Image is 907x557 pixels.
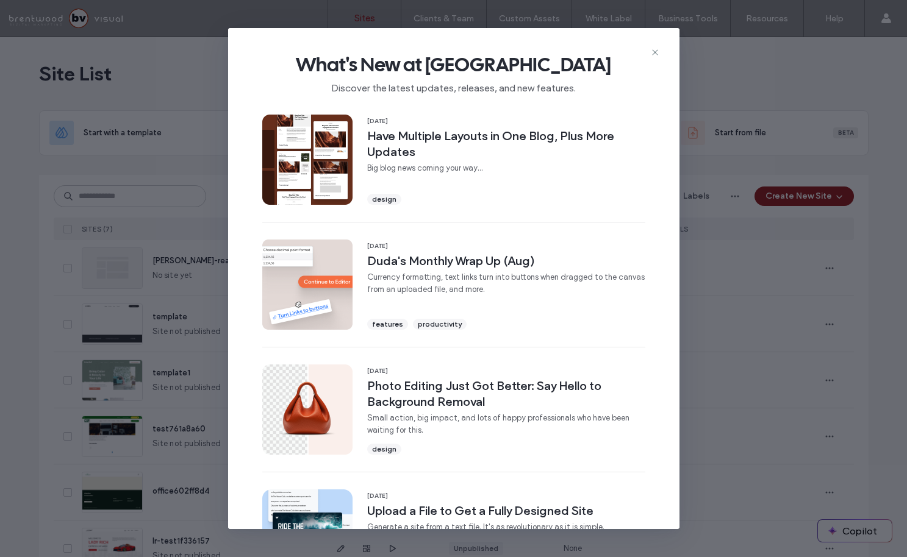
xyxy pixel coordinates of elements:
span: features [372,319,403,330]
span: design [372,444,396,455]
span: Upload a File to Get a Fully Designed Site [367,503,604,519]
span: [DATE] [367,242,645,250]
span: [DATE] [367,117,645,126]
span: Big blog news coming your way... [367,162,645,174]
span: Duda's Monthly Wrap Up (Aug) [367,253,645,269]
span: Have Multiple Layouts in One Blog, Plus More Updates [367,128,645,160]
span: What's New at [GEOGRAPHIC_DATA] [248,52,660,77]
span: Generate a site from a text file. It's as revolutionary as it is simple. [367,521,604,533]
span: Photo Editing Just Got Better: Say Hello to Background Removal [367,378,645,410]
span: [DATE] [367,492,604,500]
span: design [372,194,396,205]
span: [DATE] [367,367,645,375]
span: Currency formatting, text links turn into buttons when dragged to the canvas from an uploaded fil... [367,271,645,296]
span: productivity [418,319,462,330]
span: Discover the latest updates, releases, and new features. [248,77,660,95]
span: Small action, big impact, and lots of happy professionals who have been waiting for this. [367,412,645,436]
